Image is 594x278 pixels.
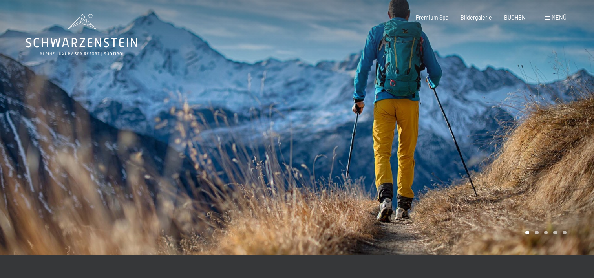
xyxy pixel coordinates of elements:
a: Bildergalerie [461,14,492,21]
div: Carousel Page 2 [535,231,539,235]
div: Carousel Pagination [523,231,566,235]
a: BUCHEN [504,14,526,21]
a: Premium Spa [416,14,448,21]
div: Carousel Page 1 (Current Slide) [525,231,529,235]
div: Carousel Page 3 [544,231,548,235]
div: Carousel Page 5 [563,231,567,235]
span: Menü [552,14,567,21]
div: Carousel Page 4 [553,231,557,235]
